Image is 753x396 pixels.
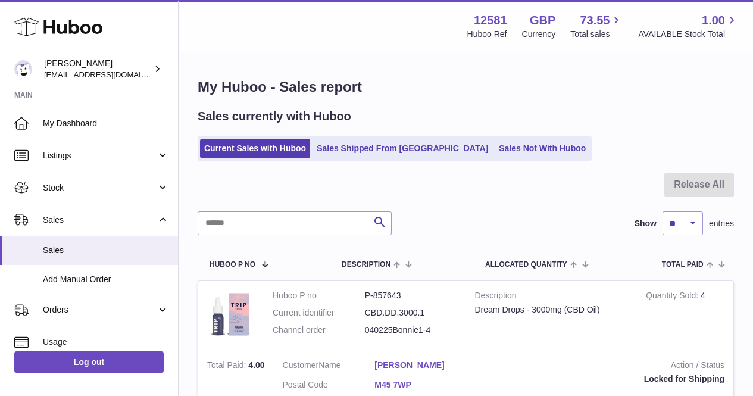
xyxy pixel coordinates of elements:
dt: Huboo P no [273,290,365,301]
a: 1.00 AVAILABLE Stock Total [638,13,739,40]
span: Add Manual Order [43,274,169,285]
span: Stock [43,182,157,194]
div: Currency [522,29,556,40]
div: Dream Drops - 3000mg (CBD Oil) [475,304,629,316]
span: Orders [43,304,157,316]
h2: Sales currently with Huboo [198,108,351,124]
strong: Description [475,290,629,304]
span: Description [342,261,390,269]
span: AVAILABLE Stock Total [638,29,739,40]
dd: CBD.DD.3000.1 [365,307,457,319]
strong: 12581 [474,13,507,29]
span: Total sales [570,29,623,40]
label: Show [635,218,657,229]
span: Listings [43,150,157,161]
span: ALLOCATED Quantity [485,261,567,269]
span: [EMAIL_ADDRESS][DOMAIN_NAME] [44,70,175,79]
dd: P-857643 [365,290,457,301]
span: Sales [43,245,169,256]
strong: GBP [530,13,555,29]
span: Total paid [662,261,704,269]
strong: Action / Status [485,360,724,374]
td: 4 [637,281,733,351]
dt: Channel order [273,325,365,336]
a: Log out [14,351,164,373]
strong: Quantity Sold [646,291,701,303]
span: Customer [283,360,319,370]
div: Huboo Ref [467,29,507,40]
div: [PERSON_NAME] [44,58,151,80]
span: My Dashboard [43,118,169,129]
a: Sales Shipped From [GEOGRAPHIC_DATA] [313,139,492,158]
span: Usage [43,336,169,348]
span: 4.00 [248,360,264,370]
dt: Name [283,360,375,374]
span: entries [709,218,734,229]
dt: Current identifier [273,307,365,319]
img: 1694773909.png [207,290,255,338]
a: M45 7WP [374,379,467,391]
div: Locked for Shipping [485,373,724,385]
img: ibrewis@drink-trip.com [14,60,32,78]
a: [PERSON_NAME] [374,360,467,371]
h1: My Huboo - Sales report [198,77,734,96]
a: Sales Not With Huboo [495,139,590,158]
dt: Postal Code [283,379,375,394]
span: 1.00 [702,13,725,29]
a: Current Sales with Huboo [200,139,310,158]
span: 73.55 [580,13,610,29]
a: 73.55 Total sales [570,13,623,40]
strong: Total Paid [207,360,248,373]
span: Huboo P no [210,261,255,269]
dd: 040225Bonnie1-4 [365,325,457,336]
span: Sales [43,214,157,226]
